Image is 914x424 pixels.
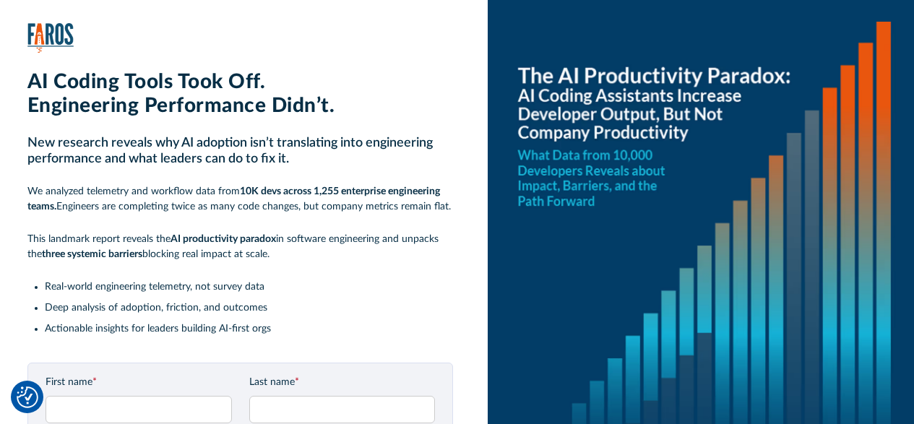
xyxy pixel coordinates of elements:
[27,23,74,53] img: Faros Logo
[17,386,38,408] img: Revisit consent button
[27,94,454,118] h1: Engineering Performance Didn’t.
[46,375,232,390] label: First name
[45,280,454,295] li: Real-world engineering telemetry, not survey data
[27,186,440,212] strong: 10K devs across 1,255 enterprise engineering teams.
[17,386,38,408] button: Cookie Settings
[45,300,454,316] li: Deep analysis of adoption, friction, and outcomes
[27,70,454,95] h1: AI Coding Tools Took Off.
[27,184,454,215] p: We analyzed telemetry and workflow data from Engineers are completing twice as many code changes,...
[42,249,142,259] strong: three systemic barriers
[171,234,276,244] strong: AI productivity paradox
[27,136,454,167] h2: New research reveals why AI adoption isn’t translating into engineering performance and what lead...
[45,321,454,337] li: Actionable insights for leaders building AI-first orgs
[27,232,454,262] p: This landmark report reveals the in software engineering and unpacks the blocking real impact at ...
[249,375,436,390] label: Last name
